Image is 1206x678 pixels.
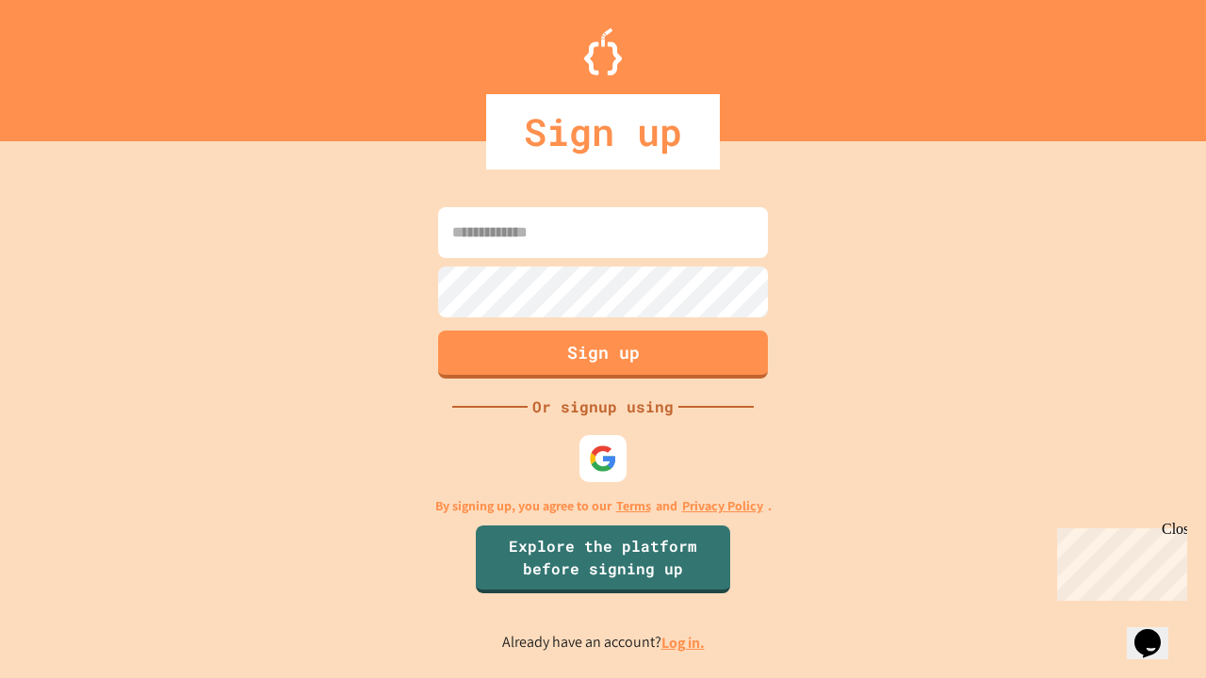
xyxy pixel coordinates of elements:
[502,631,705,654] p: Already have an account?
[1050,521,1187,601] iframe: chat widget
[682,496,763,516] a: Privacy Policy
[1127,603,1187,659] iframe: chat widget
[435,496,772,516] p: By signing up, you agree to our and .
[476,525,730,593] a: Explore the platform before signing up
[486,94,720,169] div: Sign up
[589,444,617,473] img: google-icon.svg
[528,395,678,418] div: Or signup using
[661,633,705,653] a: Log in.
[8,8,130,120] div: Chat with us now!Close
[584,28,622,75] img: Logo.svg
[438,331,768,379] button: Sign up
[616,496,651,516] a: Terms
